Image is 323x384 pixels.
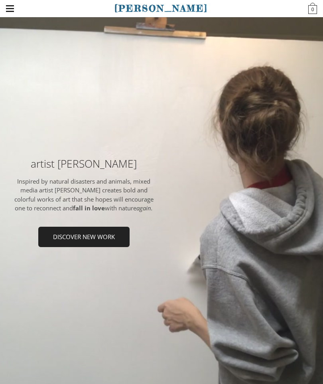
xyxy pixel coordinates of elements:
em: again. [136,204,153,212]
a: Discover new work [38,227,130,247]
h2: artist [PERSON_NAME] [12,158,156,169]
strong: fall in love [73,204,105,212]
span: Discover new work [39,228,129,246]
span: 0 [308,5,317,14]
a: [PERSON_NAME] [114,2,208,14]
span: [PERSON_NAME] [114,3,208,14]
div: Inspired by natural disasters and animals, mixed media artist [PERSON_NAME] ​creates bold and col... [12,177,156,213]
